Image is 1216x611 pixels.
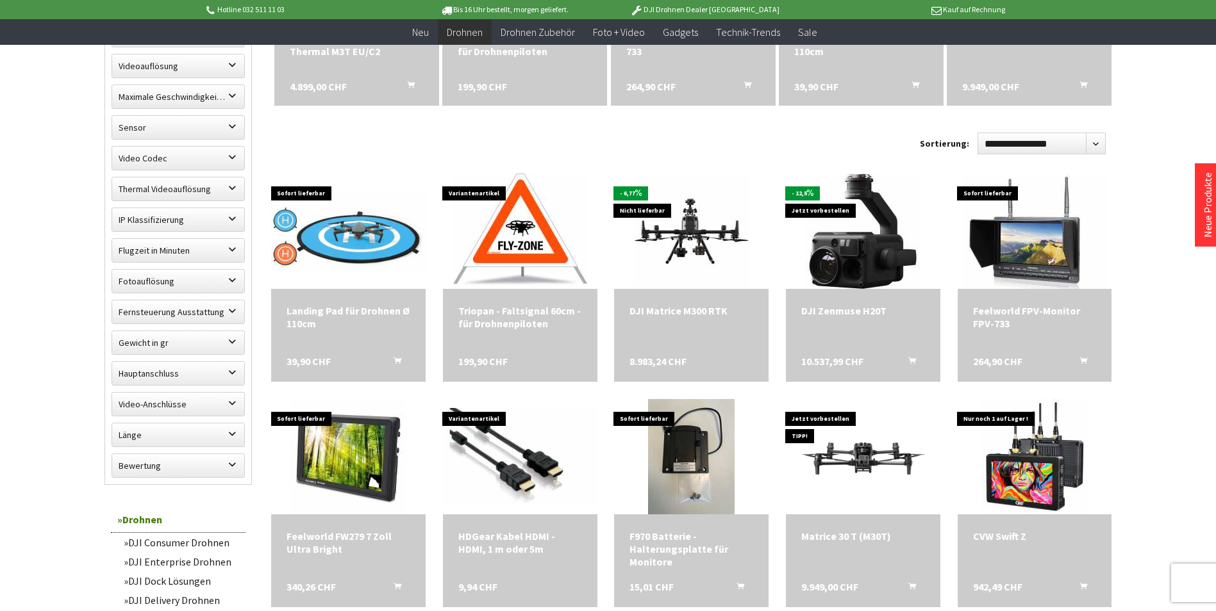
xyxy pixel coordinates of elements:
[112,208,244,231] label: IP Klassifizierung
[629,304,753,317] a: DJI Matrice M300 RTK 8.983,24 CHF
[112,362,244,385] label: Hauptanschluss
[290,79,347,94] span: 4.899,00 CHF
[112,331,244,354] label: Gewicht in gr
[1064,355,1095,371] button: In den Warenkorb
[629,530,753,568] div: F970 Batterie - Halterungsplatte für Monitore
[111,507,246,533] a: Drohnen
[112,177,244,200] label: Thermal Videoauflösung
[378,580,409,597] button: In den Warenkorb
[447,26,483,38] span: Drohnen
[629,530,753,568] a: F970 Batterie - Halterungsplatte für Monitore 15,01 CHF In den Warenkorb
[805,2,1005,17] p: Kauf auf Rechnung
[287,580,336,593] span: 340,26 CHF
[458,355,508,368] span: 199,90 CHF
[584,19,654,45] a: Foto + Video
[893,580,924,597] button: In den Warenkorb
[117,533,246,552] a: DJI Consumer Drohnen
[629,355,687,368] span: 8.983,24 CHF
[204,2,404,17] p: Hotline 032 511 11 03
[492,19,584,45] a: Drohnen Zubehör
[648,399,735,514] img: F970 Batterie - Halterungsplatte für Monitore
[403,19,438,45] a: Neu
[801,530,925,542] a: Matrice 30 T (M30T) 9.949,00 CHF In den Warenkorb
[663,26,698,38] span: Gadgets
[973,304,1097,330] a: Feelworld FPV-Monitor FPV-733 264,90 CHF In den Warenkorb
[801,304,925,317] a: DJI Zenmuse H20T 10.537,99 CHF In den Warenkorb
[1064,79,1095,95] button: In den Warenkorb
[117,552,246,571] a: DJI Enterprise Drohnen
[973,304,1097,330] div: Feelworld FPV-Monitor FPV-733
[604,2,804,17] p: DJI Drohnen Dealer [GEOGRAPHIC_DATA]
[798,26,817,38] span: Sale
[896,79,927,95] button: In den Warenkorb
[920,133,969,154] label: Sortierung:
[112,454,244,477] label: Bewertung
[973,580,1022,593] span: 942,49 CHF
[458,79,507,94] span: 199,90 CHF
[112,393,244,416] label: Video-Anschlüsse
[801,304,925,317] div: DJI Zenmuse H20T
[629,580,674,593] span: 15,01 CHF
[287,530,410,555] a: Feelworld FW279 7 Zoll Ultra Bright 340,26 CHF In den Warenkorb
[112,239,244,262] label: Flugzeit in Minuten
[801,530,925,542] div: Matrice 30 T (M30T)
[112,300,244,323] label: Fernsteuerung Ausstattung
[112,147,244,170] label: Video Codec
[112,54,244,77] label: Videoauflösung
[728,79,759,95] button: In den Warenkorb
[458,580,497,593] span: 9,94 CHF
[458,530,582,555] div: HDGear Kabel HDMI - HDMI, 1 m oder 5m
[112,85,244,108] label: Maximale Geschwindigkeit in km/h
[378,355,409,371] button: In den Warenkorb
[458,304,582,330] div: Triopan - Faltsignal 60cm - für Drohnenpiloten
[290,399,406,514] img: Feelworld FW279 7 Zoll Ultra Bright
[112,270,244,293] label: Fotoauflösung
[287,304,410,330] a: Landing Pad für Drohnen Ø 110cm 39,90 CHF In den Warenkorb
[962,79,1019,94] span: 9.949,00 CHF
[801,580,858,593] span: 9.949,00 CHF
[973,530,1097,542] a: CVW Swift Z 942,49 CHF In den Warenkorb
[443,408,597,505] img: HDGear Kabel HDMI - HDMI, 1 m oder 5m
[112,423,244,446] label: Länge
[287,304,410,330] div: Landing Pad für Drohnen Ø 110cm
[412,26,429,38] span: Neu
[963,174,1107,289] img: Feelworld FPV-Monitor FPV-733
[629,304,753,317] div: DJI Matrice M300 RTK
[973,530,1097,542] div: CVW Swift Z
[973,355,1022,368] span: 264,90 CHF
[287,530,410,555] div: Feelworld FW279 7 Zoll Ultra Bright
[893,355,924,371] button: In den Warenkorb
[271,191,426,272] img: Landing Pad für Drohnen Ø 110cm
[287,355,331,368] span: 39,90 CHF
[707,19,789,45] a: Technik-Trends
[654,19,707,45] a: Gadgets
[453,174,587,289] img: Triopan - Faltsignal 60cm - für Drohnenpiloten
[626,79,676,94] span: 264,90 CHF
[458,304,582,330] a: Triopan - Faltsignal 60cm - für Drohnenpiloten 199,90 CHF
[501,26,575,38] span: Drohnen Zubehör
[801,355,863,368] span: 10.537,99 CHF
[634,174,749,289] img: DJI Matrice M300 RTK
[593,26,645,38] span: Foto + Video
[392,79,422,95] button: In den Warenkorb
[721,580,752,597] button: In den Warenkorb
[1201,172,1214,238] a: Neue Produkte
[786,413,940,500] img: Matrice 30 T (M30T)
[438,19,492,45] a: Drohnen
[805,174,920,289] img: DJI Zenmuse H20T
[982,399,1087,514] img: CVW Swift Z
[117,571,246,591] a: DJI Dock Lösungen
[404,2,604,17] p: Bis 16 Uhr bestellt, morgen geliefert.
[789,19,826,45] a: Sale
[117,591,246,610] a: DJI Delivery Drohnen
[794,79,838,94] span: 39,90 CHF
[458,530,582,555] a: HDGear Kabel HDMI - HDMI, 1 m oder 5m 9,94 CHF
[112,116,244,139] label: Sensor
[1064,580,1095,597] button: In den Warenkorb
[716,26,780,38] span: Technik-Trends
